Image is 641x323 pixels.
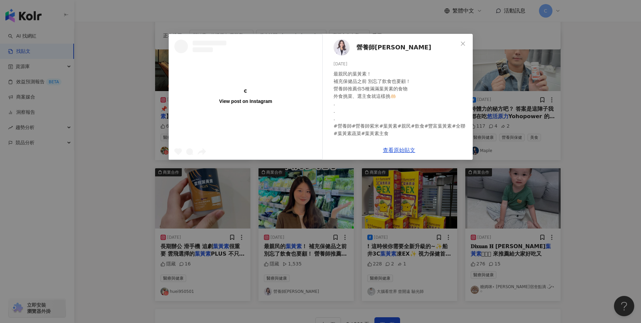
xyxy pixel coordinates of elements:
[383,147,415,153] a: 查看原始貼文
[352,140,371,147] div: 1,535
[334,70,467,137] div: 最親民的葉黃素！ 補充保健品之前 別忘了飲食也要顧！ 營養師推薦你5種滿滿葉黃素的食物 外食挑菜、選主食就這樣挑🤲🏻 . . . #營養師#營養師紫米#葉黃素#親民#飲食#豐富葉黃素#全聯#葉黃...
[334,39,350,56] img: KOL Avatar
[460,41,466,46] span: close
[456,37,470,50] button: Close
[169,34,322,159] a: View post on Instagram
[219,98,272,104] div: View post on Instagram
[334,140,349,147] div: 隱藏
[334,61,467,67] div: [DATE]
[334,39,458,56] a: KOL Avatar營養師[PERSON_NAME]
[356,43,431,52] span: 營養師[PERSON_NAME]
